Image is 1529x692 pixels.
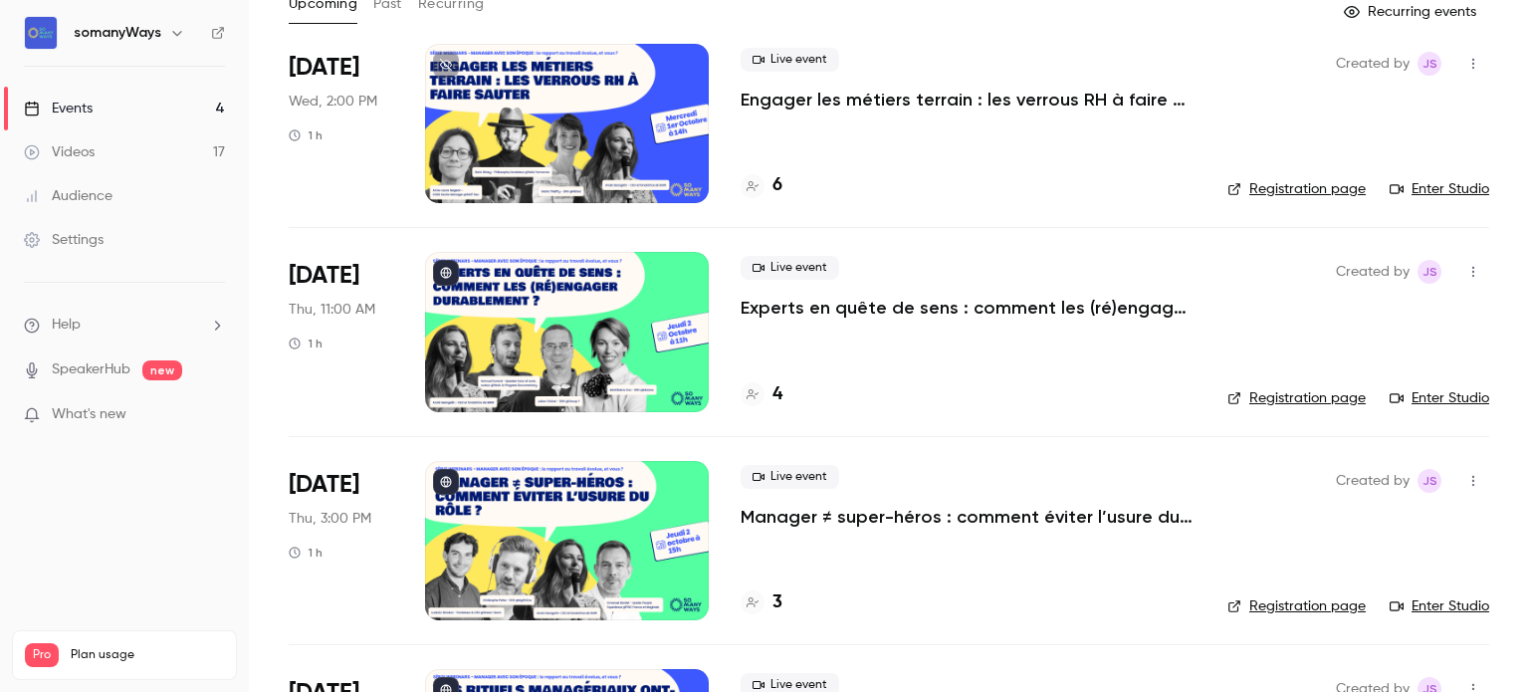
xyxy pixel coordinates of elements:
div: Audience [24,186,112,206]
a: SpeakerHub [52,359,130,380]
a: 4 [741,381,782,408]
span: JS [1422,469,1437,493]
a: Engager les métiers terrain : les verrous RH à faire sauter [741,88,1196,112]
a: Enter Studio [1390,596,1489,616]
div: Videos [24,142,95,162]
li: help-dropdown-opener [24,315,225,336]
span: Julia Sueur [1418,260,1441,284]
span: [DATE] [289,260,359,292]
div: Settings [24,230,104,250]
span: Created by [1336,469,1410,493]
span: Julia Sueur [1418,52,1441,76]
h6: somanyWays [74,23,161,43]
span: JS [1422,260,1437,284]
span: Thu, 11:00 AM [289,300,375,320]
span: JS [1422,52,1437,76]
span: Plan usage [71,647,224,663]
div: Oct 1 Wed, 2:00 PM (Europe/Paris) [289,44,393,203]
a: Enter Studio [1390,179,1489,199]
span: Live event [741,465,839,489]
h4: 3 [772,589,782,616]
span: Julia Sueur [1418,469,1441,493]
a: 6 [741,172,782,199]
div: 1 h [289,545,323,561]
h4: 6 [772,172,782,199]
a: Registration page [1227,596,1366,616]
span: Thu, 3:00 PM [289,509,371,529]
span: Pro [25,643,59,667]
a: Registration page [1227,388,1366,408]
span: Created by [1336,52,1410,76]
span: Live event [741,48,839,72]
span: Wed, 2:00 PM [289,92,377,112]
div: Oct 2 Thu, 11:00 AM (Europe/Paris) [289,252,393,411]
div: Oct 2 Thu, 3:00 PM (Europe/Paris) [289,461,393,620]
span: [DATE] [289,469,359,501]
a: 3 [741,589,782,616]
img: somanyWays [25,17,57,49]
span: Created by [1336,260,1410,284]
div: 1 h [289,336,323,351]
a: Manager ≠ super-héros : comment éviter l’usure du rôle ? [741,505,1196,529]
span: What's new [52,404,126,425]
a: Registration page [1227,179,1366,199]
div: Events [24,99,93,118]
a: Enter Studio [1390,388,1489,408]
div: 1 h [289,127,323,143]
span: new [142,360,182,380]
span: Live event [741,256,839,280]
h4: 4 [772,381,782,408]
a: Experts en quête de sens : comment les (ré)engager durablement ? [741,296,1196,320]
span: [DATE] [289,52,359,84]
span: Help [52,315,81,336]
